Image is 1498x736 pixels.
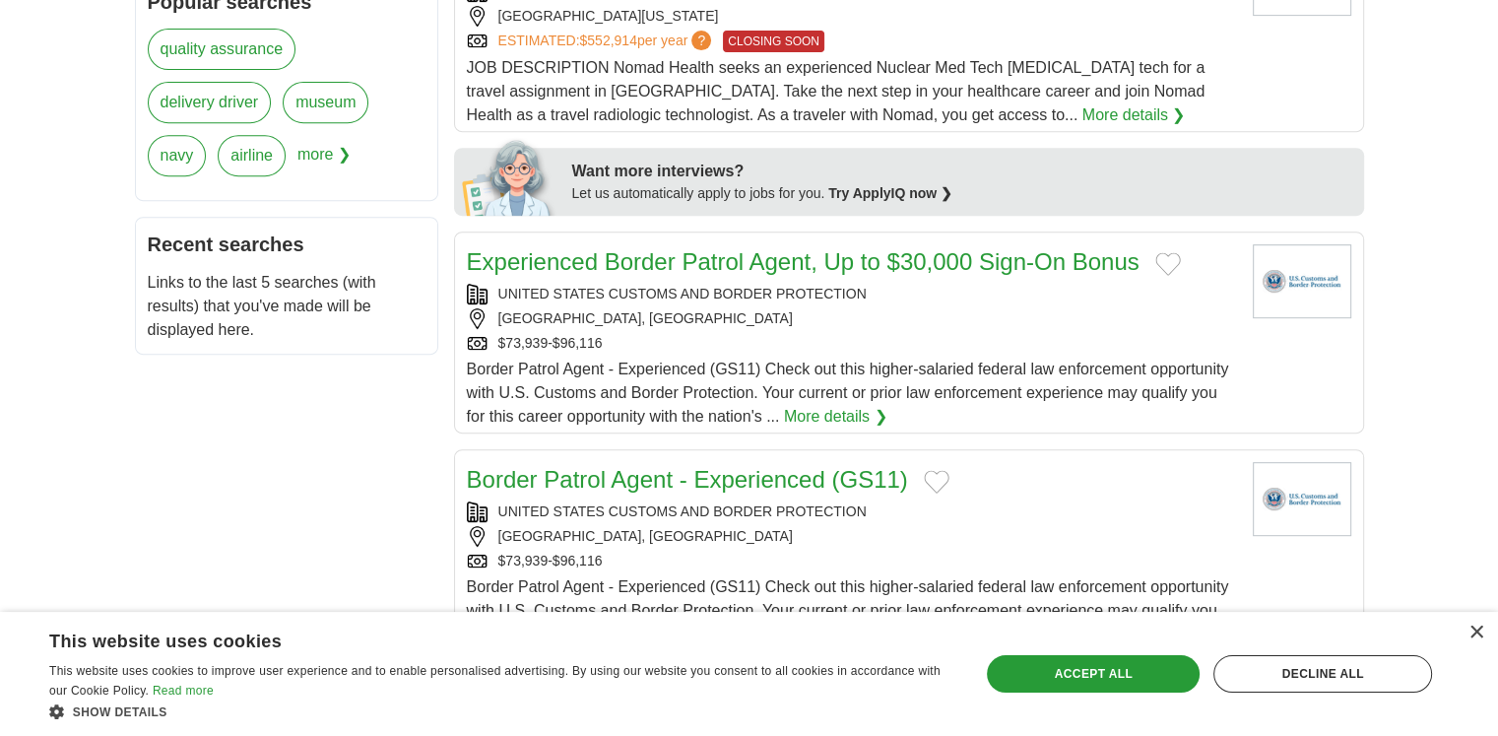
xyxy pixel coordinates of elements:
[467,59,1205,123] span: JOB DESCRIPTION Nomad Health seeks an experienced Nuclear Med Tech [MEDICAL_DATA] tech for a trav...
[691,31,711,50] span: ?
[73,705,167,719] span: Show details
[1155,252,1181,276] button: Add to favorite jobs
[467,6,1237,27] div: [GEOGRAPHIC_DATA][US_STATE]
[572,160,1352,183] div: Want more interviews?
[148,82,272,123] a: delivery driver
[467,248,1140,275] a: Experienced Border Patrol Agent, Up to $30,000 Sign-On Bonus
[498,503,867,519] a: UNITED STATES CUSTOMS AND BORDER PROTECTION
[1468,626,1483,640] div: Close
[498,286,867,301] a: UNITED STATES CUSTOMS AND BORDER PROTECTION
[218,135,286,176] a: airline
[49,624,903,653] div: This website uses cookies
[467,308,1237,329] div: [GEOGRAPHIC_DATA], [GEOGRAPHIC_DATA]
[572,183,1352,204] div: Let us automatically apply to jobs for you.
[148,271,425,342] p: Links to the last 5 searches (with results) that you've made will be displayed here.
[148,135,207,176] a: navy
[579,33,636,48] span: $552,914
[1213,655,1432,693] div: Decline all
[987,655,1200,693] div: Accept all
[283,82,368,123] a: museum
[49,664,941,698] span: This website uses cookies to improve user experience and to enable personalised advertising. By u...
[467,578,1229,642] span: Border Patrol Agent - Experienced (GS11) Check out this higher-salaried federal law enforcement o...
[467,526,1237,547] div: [GEOGRAPHIC_DATA], [GEOGRAPHIC_DATA]
[467,333,1237,354] div: $73,939-$96,116
[467,466,908,493] a: Border Patrol Agent - Experienced (GS11)
[1253,244,1351,318] img: U.S. Customs and Border Protection logo
[498,31,716,52] a: ESTIMATED:$552,914per year?
[784,405,887,429] a: More details ❯
[462,137,557,216] img: apply-iq-scientist.png
[467,551,1237,571] div: $73,939-$96,116
[828,185,952,201] a: Try ApplyIQ now ❯
[49,702,952,721] div: Show details
[1253,462,1351,536] img: U.S. Customs and Border Protection logo
[153,684,214,698] a: Read more, opens a new window
[148,230,425,259] h2: Recent searches
[723,31,824,52] span: CLOSING SOON
[1082,103,1186,127] a: More details ❯
[297,135,351,188] span: more ❯
[467,361,1229,425] span: Border Patrol Agent - Experienced (GS11) Check out this higher-salaried federal law enforcement o...
[148,29,296,70] a: quality assurance
[924,470,949,494] button: Add to favorite jobs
